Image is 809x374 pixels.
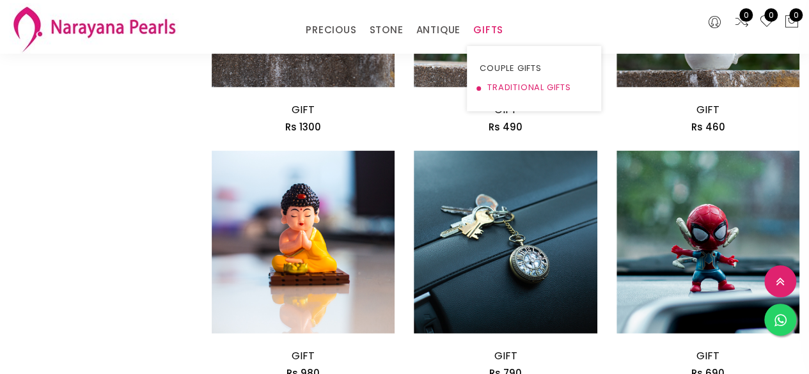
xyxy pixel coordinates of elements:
[764,8,778,22] span: 0
[784,14,799,31] button: 0
[369,20,403,40] a: STONE
[306,20,356,40] a: PRECIOUS
[285,120,321,134] span: Rs 1300
[734,14,750,31] a: 0
[416,20,460,40] a: ANTIQUE
[480,59,588,78] a: COUPLE GIFTS
[494,348,517,363] a: GIFT
[789,8,803,22] span: 0
[759,14,774,31] a: 0
[696,102,719,117] a: GIFT
[292,102,315,117] a: GIFT
[691,120,725,134] span: Rs 460
[739,8,753,22] span: 0
[292,348,315,363] a: GIFT
[489,120,522,134] span: Rs 490
[480,78,588,97] a: TRADITIONAL GIFTS
[473,20,503,40] a: GIFTS
[696,348,719,363] a: GIFT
